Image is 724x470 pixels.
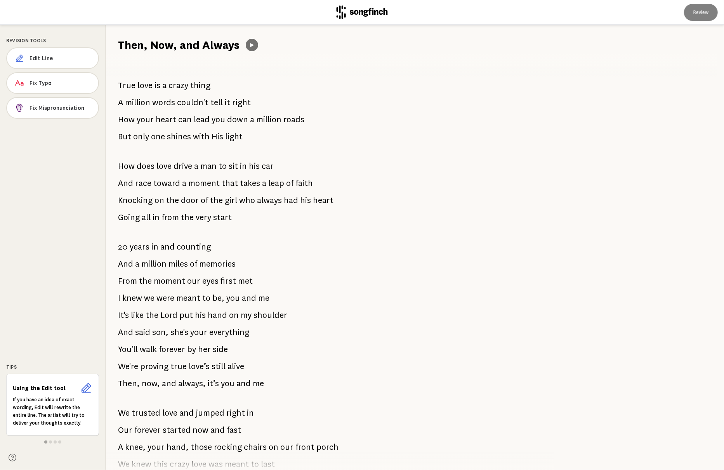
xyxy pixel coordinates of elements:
[202,273,219,289] span: eyes
[226,290,240,306] span: you
[141,256,167,272] span: million
[268,175,284,191] span: leap
[238,273,253,289] span: met
[229,158,238,174] span: sit
[137,112,154,127] span: your
[177,95,208,110] span: couldn't
[262,175,266,191] span: a
[269,439,278,455] span: on
[148,439,165,455] span: your
[258,290,269,306] span: me
[118,175,133,191] span: And
[241,307,252,323] span: my
[6,72,99,94] button: Fix Typo
[198,342,211,357] span: her
[227,422,241,438] span: fast
[212,359,226,374] span: still
[13,396,92,427] p: If you have an idea of exact wording, Edit will rewrite the entire line. The artist will try to d...
[221,376,234,391] span: you
[253,307,287,323] span: shoulder
[179,405,194,421] span: and
[118,324,133,340] span: And
[118,129,131,144] span: But
[190,78,210,93] span: thing
[300,193,311,208] span: his
[208,307,227,323] span: hand
[178,376,206,391] span: always,
[213,342,228,357] span: side
[156,158,172,174] span: love
[30,104,92,112] span: Fix Mispronunciation
[139,273,152,289] span: the
[118,290,120,306] span: I
[240,158,247,174] span: in
[118,256,133,272] span: And
[118,376,140,391] span: Then,
[222,175,238,191] span: that
[191,439,212,455] span: those
[135,175,151,191] span: race
[170,359,187,374] span: true
[193,422,208,438] span: now
[196,210,211,225] span: very
[161,210,179,225] span: from
[250,112,254,127] span: a
[225,95,230,110] span: it
[167,439,189,455] span: hand,
[118,95,123,110] span: A
[210,193,223,208] span: the
[190,256,197,272] span: of
[181,193,199,208] span: door
[202,290,210,306] span: to
[135,324,150,340] span: said
[156,112,176,127] span: heart
[225,193,237,208] span: girl
[316,439,339,455] span: porch
[225,129,243,144] span: light
[174,158,192,174] span: drive
[168,256,188,272] span: miles
[247,405,254,421] span: in
[168,78,188,93] span: crazy
[137,78,153,93] span: love
[193,129,210,144] span: with
[220,273,236,289] span: first
[209,324,249,340] span: everything
[229,307,239,323] span: on
[135,256,139,272] span: a
[122,290,142,306] span: knew
[140,342,157,357] span: walk
[212,290,224,306] span: be,
[134,422,161,438] span: forever
[167,129,191,144] span: shines
[156,290,174,306] span: were
[118,273,137,289] span: From
[30,54,92,62] span: Edit Line
[214,439,242,455] span: rocking
[166,193,179,208] span: the
[190,324,207,340] span: your
[242,290,256,306] span: and
[152,95,175,110] span: words
[118,307,129,323] span: It's
[195,307,206,323] span: his
[154,273,185,289] span: moment
[144,290,155,306] span: we
[199,256,236,272] span: memories
[240,175,260,191] span: takes
[313,193,333,208] span: heart
[162,376,176,391] span: and
[178,112,192,127] span: can
[201,193,208,208] span: of
[6,97,99,119] button: Fix Mispronunciation
[118,37,240,53] h1: Then, Now, and Always
[155,78,160,93] span: is
[160,307,177,323] span: Lord
[227,112,248,127] span: down
[153,175,180,191] span: toward
[118,112,135,127] span: How
[187,342,196,357] span: by
[151,129,165,144] span: one
[162,405,177,421] span: love
[160,239,175,255] span: and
